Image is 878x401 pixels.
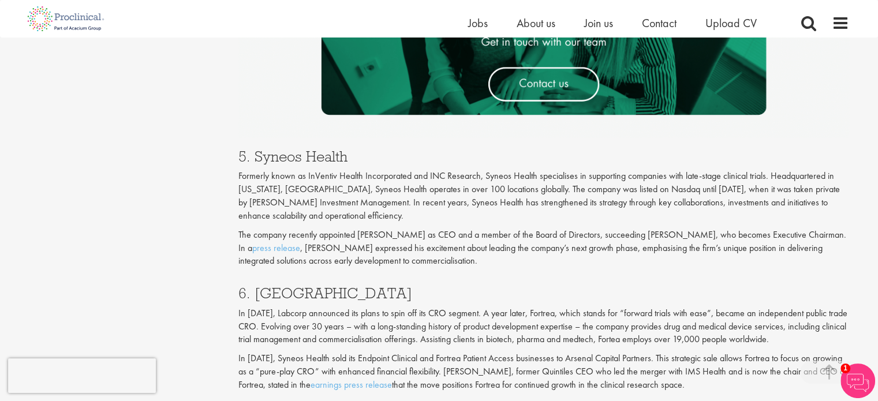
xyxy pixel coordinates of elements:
span: 1 [840,363,850,373]
p: In [DATE], Labcorp announced its plans to spin off its CRO segment. A year later, Fortrea, which ... [238,306,849,346]
a: Jobs [468,16,488,31]
h3: 6. [GEOGRAPHIC_DATA] [238,285,849,300]
img: Chatbot [840,363,875,398]
p: In [DATE], Syneos Health sold its Endpoint Clinical and Fortrea Patient Access businesses to Arse... [238,351,849,391]
a: Contact [642,16,677,31]
p: Formerly known as InVentiv Health Incorporated and INC Research, Syneos Health specialises in sup... [238,170,849,222]
p: The company recently appointed [PERSON_NAME] as CEO and a member of the Board of Directors, succe... [238,228,849,268]
a: earnings press release [311,378,392,390]
a: Upload CV [705,16,757,31]
iframe: reCAPTCHA [8,358,156,393]
a: press release [252,242,300,254]
a: About us [517,16,555,31]
h3: 5. Syneos Health [238,149,849,164]
a: Join us [584,16,613,31]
